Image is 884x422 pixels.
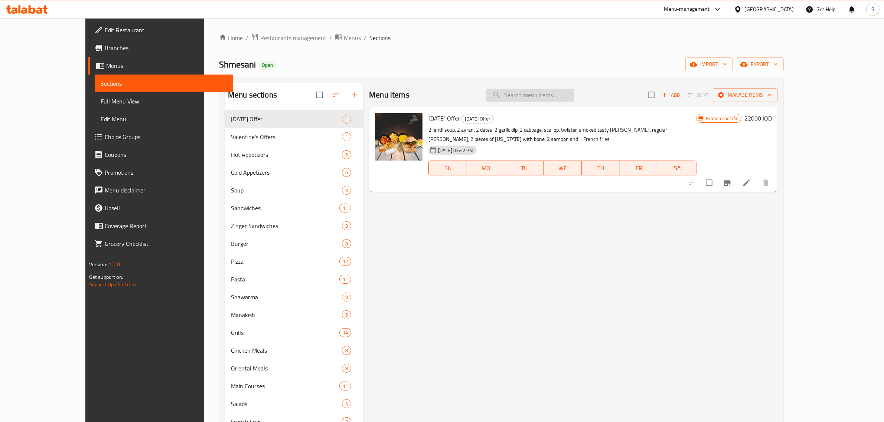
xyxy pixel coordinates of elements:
div: Salads4 [225,395,363,413]
span: 3 [342,187,351,194]
span: Shawarma [231,293,342,301]
div: items [342,293,351,301]
span: Manakish [231,310,342,319]
div: Open [259,61,276,70]
a: Edit Menu [95,110,233,128]
div: items [339,382,351,390]
div: Pasta11 [225,270,363,288]
div: Pizza12 [225,253,363,270]
span: Get support on: [89,272,123,282]
div: Oriental Meals8 [225,359,363,377]
div: [DATE] Offer1 [225,110,363,128]
button: delete [757,174,775,192]
span: 1 [342,116,351,123]
a: Sections [95,75,233,92]
h2: Menu items [369,89,410,100]
a: Menus [335,33,361,43]
button: Add section [345,86,363,104]
div: Soup3 [225,181,363,199]
span: Soup [231,186,342,195]
a: Support.OpsPlatform [89,280,136,289]
div: Pasta [231,275,339,284]
div: Grills [231,328,339,337]
div: Ramadan Offer [461,115,494,123]
span: FR [623,163,655,174]
button: TU [505,161,544,175]
span: Edit Menu [101,115,227,123]
span: Chicken Meals [231,346,342,355]
span: Salads [231,399,342,408]
span: Branch specific [703,115,741,122]
span: 3 [342,222,351,230]
span: Hot Appetizers [231,150,342,159]
span: Sections [101,79,227,88]
span: Grocery Checklist [105,239,227,248]
button: WE [544,161,582,175]
nav: breadcrumb [219,33,784,43]
span: Sections [369,33,391,42]
span: TU [508,163,541,174]
div: Main Courses11 [225,377,363,395]
span: Full Menu View [101,97,227,106]
div: Chicken Meals8 [225,342,363,359]
span: 5 [342,151,351,158]
span: WE [547,163,579,174]
span: Coupons [105,150,227,159]
button: SU [428,161,467,175]
span: SA [661,163,694,174]
div: items [342,239,351,248]
li: / [329,33,332,42]
span: 1.0.0 [108,260,120,269]
span: Select all sections [312,87,327,103]
span: Sandwiches [231,204,339,212]
span: 12 [340,258,351,265]
span: [DATE] Offer [462,115,493,123]
button: SA [658,161,697,175]
span: Select to update [701,175,717,191]
span: Oriental Meals [231,364,342,373]
span: [DATE] Offer [428,113,460,124]
span: Select section [643,87,659,103]
div: Main Courses [231,382,339,390]
span: MO [470,163,502,174]
div: [GEOGRAPHIC_DATA] [745,5,794,13]
span: export [742,60,778,69]
div: items [339,257,351,266]
span: 8 [342,365,351,372]
span: Open [259,62,276,68]
li: / [364,33,366,42]
div: items [342,186,351,195]
span: Zinger Sandwiches [231,221,342,230]
span: Add [661,91,681,99]
a: Promotions [88,164,233,181]
span: import [691,60,727,69]
span: [DATE] 03:42 PM [435,147,476,154]
span: Burger [231,239,342,248]
div: Sandwiches11 [225,199,363,217]
span: 11 [340,383,351,390]
button: TH [582,161,620,175]
button: Branch-specific-item [718,174,736,192]
span: TH [585,163,617,174]
span: Choice Groups [105,132,227,141]
div: items [342,346,351,355]
span: Edit Restaurant [105,26,227,34]
span: Branches [105,43,227,52]
span: 8 [342,347,351,354]
span: Sort sections [327,86,345,104]
div: Ramadan Offer [231,115,342,123]
a: Menus [88,57,233,75]
span: Valentine's Offers [231,132,342,141]
a: Choice Groups [88,128,233,146]
span: Select section first [683,89,713,101]
div: Grills14 [225,324,363,342]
